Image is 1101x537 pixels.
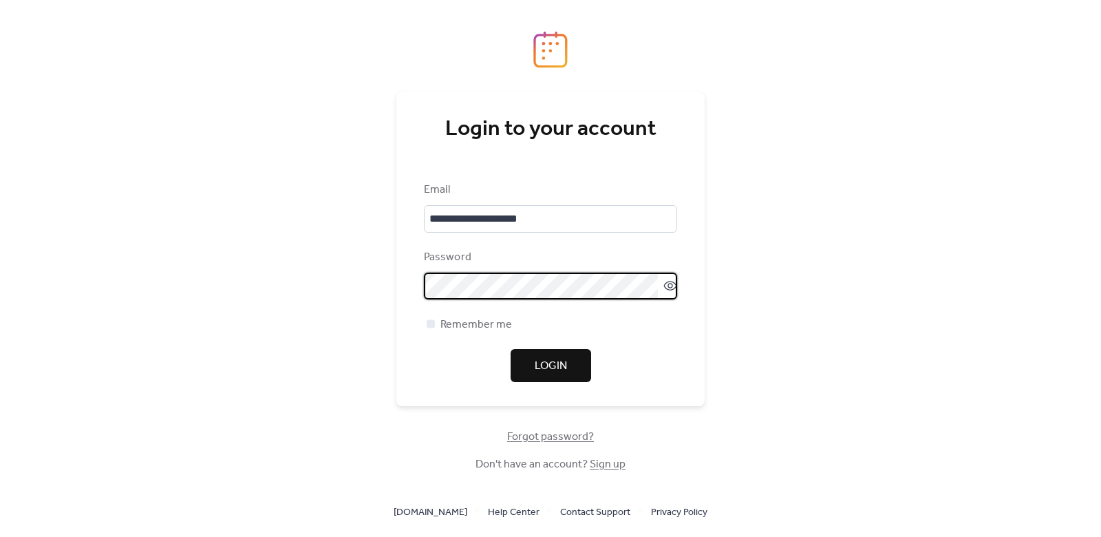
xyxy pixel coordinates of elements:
[560,503,630,520] a: Contact Support
[651,505,707,521] span: Privacy Policy
[488,503,539,520] a: Help Center
[394,505,467,521] span: [DOMAIN_NAME]
[424,249,674,266] div: Password
[424,116,677,143] div: Login to your account
[533,31,568,68] img: logo
[535,358,567,375] span: Login
[394,503,467,520] a: [DOMAIN_NAME]
[590,454,626,475] a: Sign up
[560,505,630,521] span: Contact Support
[475,456,626,473] span: Don't have an account?
[507,429,594,445] span: Forgot password?
[511,349,591,382] button: Login
[424,182,674,198] div: Email
[651,503,707,520] a: Privacy Policy
[507,433,594,441] a: Forgot password?
[488,505,539,521] span: Help Center
[440,317,512,333] span: Remember me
